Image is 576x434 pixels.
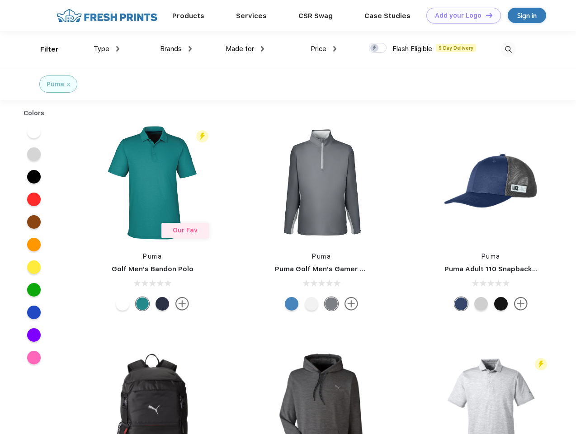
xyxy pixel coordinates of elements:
span: Made for [226,45,254,53]
img: func=resize&h=266 [431,123,551,243]
img: func=resize&h=266 [261,123,382,243]
a: Puma Golf Men's Gamer Golf Quarter-Zip [275,265,418,273]
img: dropdown.png [261,46,264,52]
a: Products [172,12,204,20]
div: Filter [40,44,59,55]
img: DT [486,13,492,18]
span: Flash Eligible [392,45,432,53]
span: Type [94,45,109,53]
span: Brands [160,45,182,53]
img: fo%20logo%202.webp [54,8,160,24]
div: Peacoat with Qut Shd [454,297,468,311]
a: CSR Swag [298,12,333,20]
div: Puma [47,80,64,89]
div: Pma Blk with Pma Blk [494,297,508,311]
div: Quiet Shade [325,297,338,311]
img: more.svg [345,297,358,311]
img: desktop_search.svg [501,42,516,57]
a: Sign in [508,8,546,23]
a: Golf Men's Bandon Polo [112,265,194,273]
a: Services [236,12,267,20]
img: flash_active_toggle.svg [196,130,208,142]
div: Bright White [305,297,318,311]
span: Price [311,45,326,53]
div: Navy Blazer [156,297,169,311]
img: flash_active_toggle.svg [535,358,547,370]
div: Sign in [517,10,537,21]
img: more.svg [514,297,528,311]
img: dropdown.png [333,46,336,52]
div: Add your Logo [435,12,482,19]
img: dropdown.png [116,46,119,52]
img: func=resize&h=266 [92,123,212,243]
img: filter_cancel.svg [67,83,70,86]
div: Colors [17,108,52,118]
img: dropdown.png [189,46,192,52]
img: more.svg [175,297,189,311]
a: Puma [312,253,331,260]
a: Puma [143,253,162,260]
span: 5 Day Delivery [436,44,476,52]
div: Bright White [116,297,129,311]
div: Quarry Brt Whit [474,297,488,311]
span: Our Fav [173,226,198,234]
div: Bright Cobalt [285,297,298,311]
a: Puma [482,253,500,260]
div: Green Lagoon [136,297,149,311]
